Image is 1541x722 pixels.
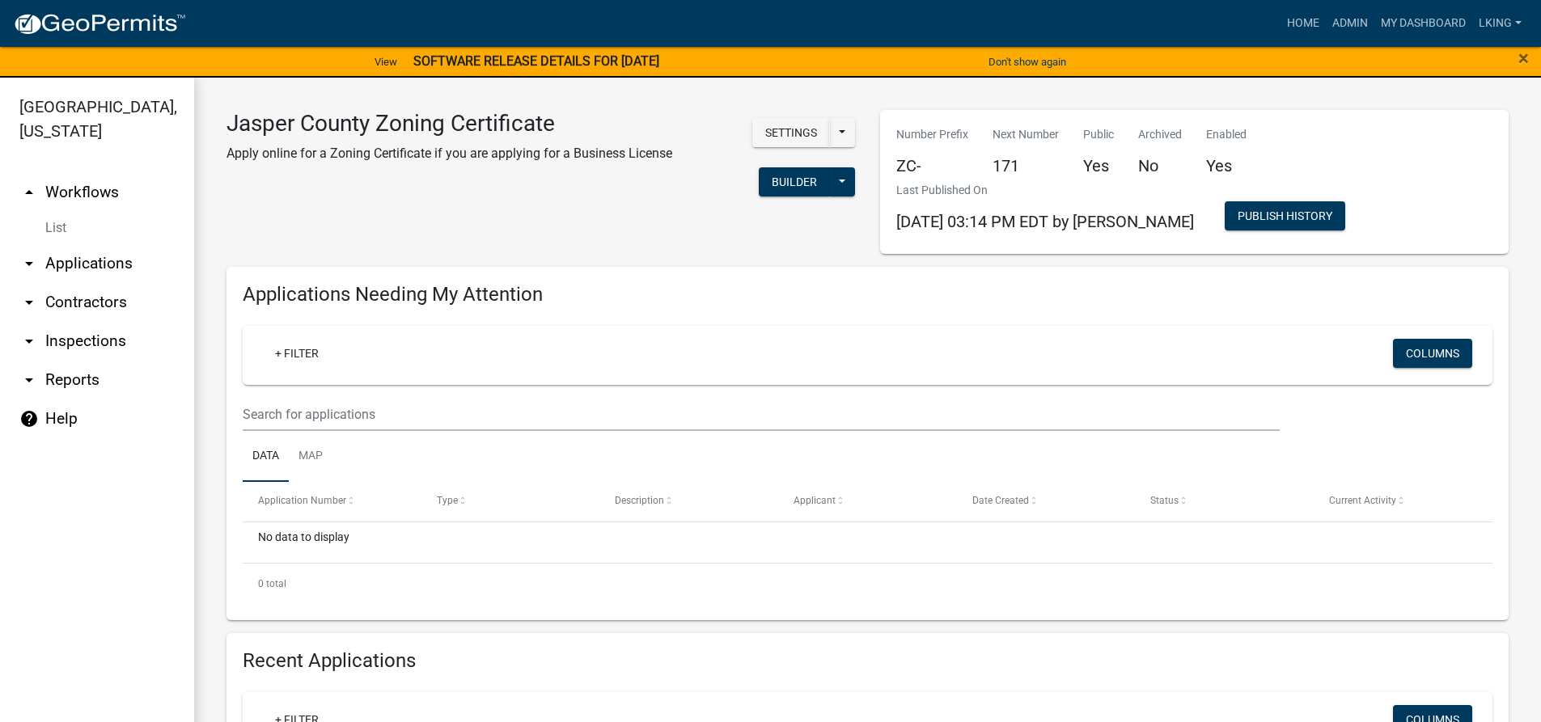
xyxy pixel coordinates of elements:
datatable-header-cell: Type [421,482,600,521]
p: Public [1083,126,1114,143]
a: Data [243,431,289,483]
i: arrow_drop_down [19,370,39,390]
i: arrow_drop_down [19,331,39,351]
span: Date Created [972,495,1029,506]
span: Applicant [794,495,836,506]
i: help [19,409,39,429]
span: Type [437,495,458,506]
button: Don't show again [982,49,1073,75]
h5: Yes [1083,156,1114,175]
button: Builder [759,167,830,196]
span: Status [1151,495,1179,506]
button: Publish History [1225,201,1345,230]
button: Close [1518,49,1529,68]
button: Settings [752,118,830,147]
a: Map [289,431,332,483]
datatable-header-cell: Application Number [243,482,421,521]
span: Current Activity [1329,495,1396,506]
span: [DATE] 03:14 PM EDT by [PERSON_NAME] [896,212,1194,231]
datatable-header-cell: Status [1136,482,1315,521]
h5: No [1138,156,1182,175]
div: 0 total [243,564,1492,604]
p: Number Prefix [896,126,968,143]
i: arrow_drop_up [19,183,39,202]
h5: Yes [1206,156,1247,175]
a: LKING [1472,8,1528,39]
a: + Filter [262,339,332,368]
i: arrow_drop_down [19,254,39,273]
input: Search for applications [243,398,1280,431]
strong: SOFTWARE RELEASE DETAILS FOR [DATE] [413,53,659,69]
i: arrow_drop_down [19,293,39,312]
button: Columns [1393,339,1472,368]
datatable-header-cell: Current Activity [1314,482,1492,521]
span: Application Number [258,495,346,506]
h5: ZC- [896,156,968,175]
a: Admin [1326,8,1374,39]
h4: Applications Needing My Attention [243,283,1492,306]
div: No data to display [243,522,1492,563]
datatable-header-cell: Date Created [957,482,1136,521]
span: Description [616,495,665,506]
h5: 171 [993,156,1059,175]
datatable-header-cell: Description [599,482,778,521]
a: My Dashboard [1374,8,1472,39]
span: × [1518,47,1529,70]
h4: Recent Applications [243,649,1492,673]
p: Enabled [1206,126,1247,143]
p: Apply online for a Zoning Certificate if you are applying for a Business License [226,144,672,163]
p: Archived [1138,126,1182,143]
p: Next Number [993,126,1059,143]
a: Home [1281,8,1326,39]
p: Last Published On [896,182,1194,199]
a: View [368,49,404,75]
h3: Jasper County Zoning Certificate [226,110,672,137]
wm-modal-confirm: Workflow Publish History [1225,210,1345,223]
datatable-header-cell: Applicant [778,482,957,521]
